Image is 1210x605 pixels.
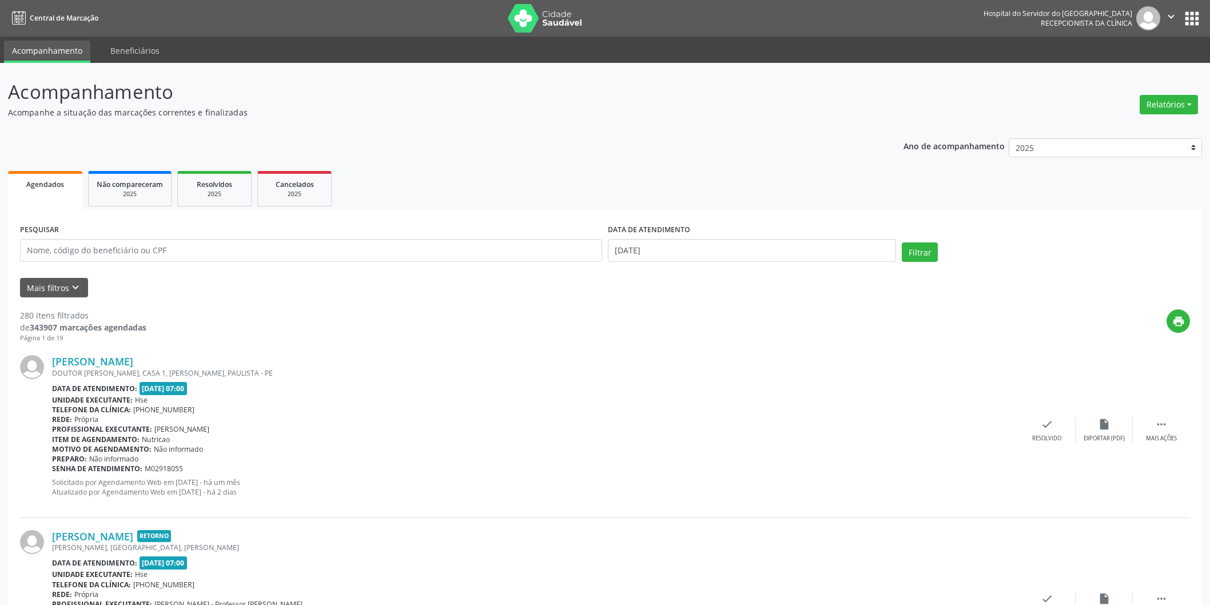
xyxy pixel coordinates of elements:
div: [PERSON_NAME], [GEOGRAPHIC_DATA], [PERSON_NAME] [52,543,1018,552]
i: check [1041,418,1053,431]
span: Própria [74,590,98,599]
span: [PERSON_NAME] [154,424,209,434]
b: Senha de atendimento: [52,464,142,473]
a: Beneficiários [102,41,168,61]
i:  [1155,592,1168,605]
p: Solicitado por Agendamento Web em [DATE] - há um mês Atualizado por Agendamento Web em [DATE] - h... [52,477,1018,497]
i: check [1041,592,1053,605]
input: Selecione um intervalo [608,239,896,262]
span: Nutricao [142,435,170,444]
b: Telefone da clínica: [52,580,131,590]
a: [PERSON_NAME] [52,355,133,368]
div: Resolvido [1032,435,1061,443]
b: Preparo: [52,454,87,464]
span: [DATE] 07:00 [140,556,188,570]
button: Mais filtroskeyboard_arrow_down [20,278,88,298]
button:  [1160,6,1182,30]
div: DOUTOR [PERSON_NAME], CASA 1, [PERSON_NAME], PAULISTA - PE [52,368,1018,378]
span: [PHONE_NUMBER] [133,580,194,590]
b: Data de atendimento: [52,384,137,393]
label: PESQUISAR [20,221,59,239]
span: Não compareceram [97,180,163,189]
div: Página 1 de 19 [20,333,146,343]
span: Hse [135,395,148,405]
span: Própria [74,415,98,424]
p: Acompanhamento [8,78,844,106]
div: de [20,321,146,333]
b: Item de agendamento: [52,435,140,444]
img: img [20,355,44,379]
div: 280 itens filtrados [20,309,146,321]
strong: 343907 marcações agendadas [30,322,146,333]
span: Não informado [154,444,203,454]
span: Retorno [137,530,171,542]
span: Hse [135,570,148,579]
span: Cancelados [276,180,314,189]
span: Resolvidos [197,180,232,189]
label: DATA DE ATENDIMENTO [608,221,690,239]
div: 2025 [266,190,323,198]
input: Nome, código do beneficiário ou CPF [20,239,602,262]
div: 2025 [97,190,163,198]
span: Recepcionista da clínica [1041,18,1132,28]
b: Profissional executante: [52,424,152,434]
img: img [1136,6,1160,30]
span: [DATE] 07:00 [140,382,188,395]
i: insert_drive_file [1098,592,1111,605]
b: Rede: [52,415,72,424]
button: Filtrar [902,242,938,262]
div: Mais ações [1146,435,1177,443]
p: Ano de acompanhamento [903,138,1005,153]
span: [PHONE_NUMBER] [133,405,194,415]
a: [PERSON_NAME] [52,530,133,543]
button: print [1167,309,1190,333]
a: Acompanhamento [4,41,90,63]
span: Central de Marcação [30,13,98,23]
span: Não informado [89,454,138,464]
b: Rede: [52,590,72,599]
span: Agendados [26,180,64,189]
b: Motivo de agendamento: [52,444,152,454]
div: 2025 [186,190,243,198]
div: Hospital do Servidor do [GEOGRAPHIC_DATA] [984,9,1132,18]
span: M02918055 [145,464,183,473]
i:  [1155,418,1168,431]
button: Relatórios [1140,95,1198,114]
p: Acompanhe a situação das marcações correntes e finalizadas [8,106,844,118]
i: keyboard_arrow_down [69,281,82,294]
b: Unidade executante: [52,570,133,579]
b: Data de atendimento: [52,558,137,568]
a: Central de Marcação [8,9,98,27]
button: apps [1182,9,1202,29]
b: Telefone da clínica: [52,405,131,415]
i: print [1172,315,1185,328]
div: Exportar (PDF) [1084,435,1125,443]
img: img [20,530,44,554]
i:  [1165,10,1177,23]
i: insert_drive_file [1098,418,1111,431]
b: Unidade executante: [52,395,133,405]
